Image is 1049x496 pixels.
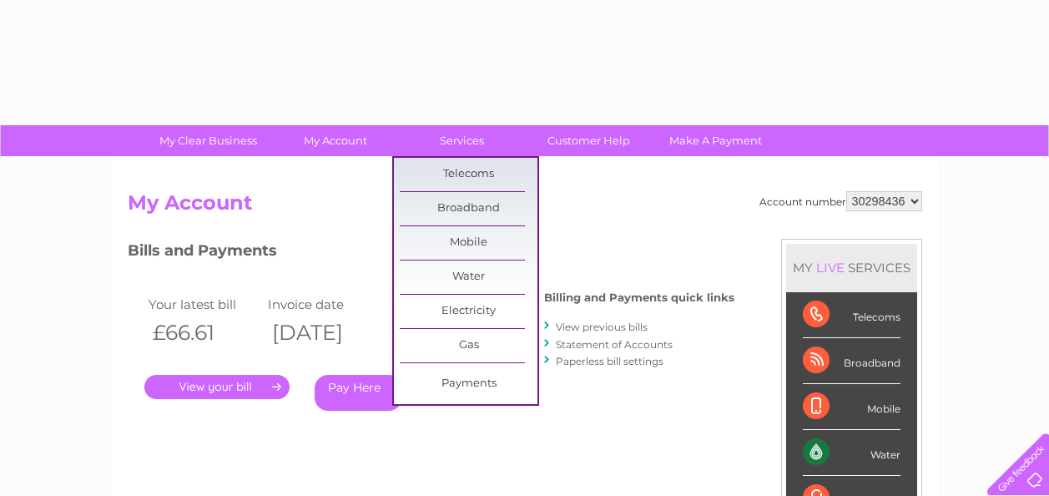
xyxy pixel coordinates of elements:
[400,367,537,401] a: Payments
[400,192,537,225] a: Broadband
[803,430,900,476] div: Water
[264,293,384,316] td: Invoice date
[393,125,531,156] a: Services
[400,329,537,362] a: Gas
[400,261,537,294] a: Water
[803,384,900,430] div: Mobile
[266,125,404,156] a: My Account
[813,260,848,276] div: LIVE
[647,125,784,156] a: Make A Payment
[400,158,537,191] a: Telecoms
[144,316,265,350] th: £66.61
[556,338,673,351] a: Statement of Accounts
[144,375,290,399] a: .
[264,316,384,350] th: [DATE]
[400,295,537,328] a: Electricity
[315,375,402,411] a: Pay Here
[128,239,734,268] h3: Bills and Payments
[520,125,658,156] a: Customer Help
[803,338,900,384] div: Broadband
[759,191,922,211] div: Account number
[556,321,648,333] a: View previous bills
[803,292,900,338] div: Telecoms
[544,291,734,304] h4: Billing and Payments quick links
[139,125,277,156] a: My Clear Business
[144,293,265,316] td: Your latest bill
[400,226,537,260] a: Mobile
[556,355,663,367] a: Paperless bill settings
[128,191,922,223] h2: My Account
[786,244,917,291] div: MY SERVICES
